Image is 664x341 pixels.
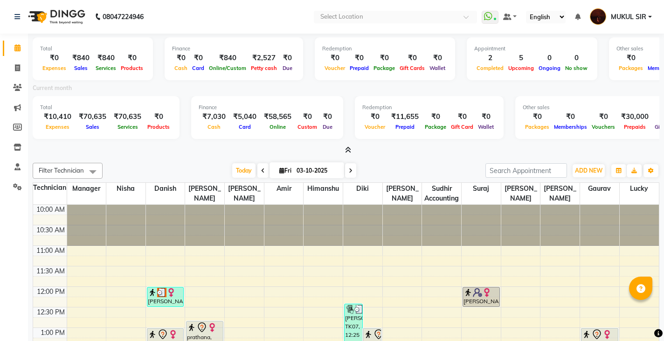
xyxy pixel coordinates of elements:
[589,111,617,122] div: ₹0
[295,111,319,122] div: ₹0
[625,304,655,332] iframe: chat widget
[103,4,144,30] b: 08047224946
[343,183,382,195] span: Diki
[611,12,646,22] span: MUKUL SIR
[110,111,145,122] div: ₹70,635
[397,53,427,63] div: ₹0
[580,183,619,195] span: Gaurav
[563,65,590,71] span: No show
[371,65,397,71] span: Package
[267,124,288,130] span: Online
[232,163,256,178] span: Today
[422,111,449,122] div: ₹0
[449,124,476,130] span: Gift Card
[552,124,589,130] span: Memberships
[199,104,336,111] div: Finance
[536,53,563,63] div: 0
[304,183,343,195] span: Himanshu
[474,65,506,71] span: Completed
[485,163,567,178] input: Search Appointment
[115,124,140,130] span: Services
[295,124,319,130] span: Custom
[190,53,207,63] div: ₹0
[552,111,589,122] div: ₹0
[35,225,67,235] div: 10:30 AM
[319,111,336,122] div: ₹0
[75,111,110,122] div: ₹70,635
[35,287,67,297] div: 12:00 PM
[462,183,501,195] span: suraj
[474,45,590,53] div: Appointment
[43,124,72,130] span: Expenses
[118,53,145,63] div: ₹0
[40,111,75,122] div: ₹10,410
[207,53,249,63] div: ₹840
[40,45,145,53] div: Total
[427,53,448,63] div: ₹0
[35,246,67,256] div: 11:00 AM
[362,111,387,122] div: ₹0
[207,65,249,71] span: Online/Custom
[24,4,88,30] img: logo
[39,167,84,174] span: Filter Technician
[422,124,449,130] span: Package
[93,53,118,63] div: ₹840
[616,53,645,63] div: ₹0
[236,124,253,130] span: Card
[322,45,448,53] div: Redemption
[147,287,184,306] div: [PERSON_NAME], TK03, 12:00 PM-12:30 PM, Restoration Removal of Extensions-Hand
[387,111,422,122] div: ₹11,655
[172,65,190,71] span: Cash
[229,111,260,122] div: ₹5,040
[35,205,67,215] div: 10:00 AM
[622,124,648,130] span: Prepaids
[39,328,67,338] div: 1:00 PM
[69,53,93,63] div: ₹840
[589,124,617,130] span: Vouchers
[145,124,172,130] span: Products
[322,53,347,63] div: ₹0
[427,65,448,71] span: Wallet
[347,53,371,63] div: ₹0
[93,65,118,71] span: Services
[501,183,540,204] span: [PERSON_NAME]
[620,183,659,195] span: Lucky
[397,65,427,71] span: Gift Cards
[393,124,417,130] span: Prepaid
[383,183,422,204] span: [PERSON_NAME]
[476,124,496,130] span: Wallet
[536,65,563,71] span: Ongoing
[347,65,371,71] span: Prepaid
[422,183,461,204] span: Sudhir Accounting
[362,124,387,130] span: Voucher
[185,183,224,204] span: [PERSON_NAME]
[371,53,397,63] div: ₹0
[205,124,223,130] span: Cash
[190,65,207,71] span: Card
[172,45,296,53] div: Finance
[476,111,496,122] div: ₹0
[277,167,294,174] span: Fri
[40,104,172,111] div: Total
[83,124,102,130] span: Sales
[260,111,295,122] div: ₹58,565
[506,53,536,63] div: 5
[523,111,552,122] div: ₹0
[72,65,90,71] span: Sales
[106,183,145,195] span: Nisha
[575,167,602,174] span: ADD NEW
[280,65,295,71] span: Due
[617,111,652,122] div: ₹30,000
[33,183,67,193] div: Technician
[199,111,229,122] div: ₹7,030
[145,111,172,122] div: ₹0
[172,53,190,63] div: ₹0
[249,53,279,63] div: ₹2,527
[474,53,506,63] div: 2
[35,307,67,317] div: 12:30 PM
[264,183,304,195] span: amir
[67,183,106,195] span: Manager
[146,183,185,195] span: Danish
[563,53,590,63] div: 0
[33,84,72,92] label: Current month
